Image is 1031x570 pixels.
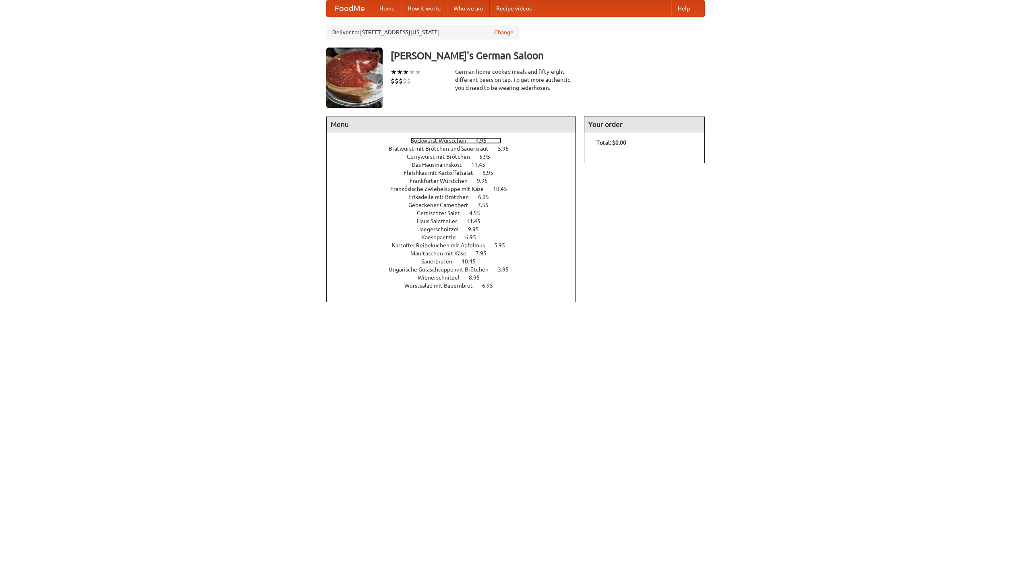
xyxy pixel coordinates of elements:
[409,68,415,77] li: ★
[410,178,503,184] a: Frankfurter Würstchen 9.95
[418,226,467,232] span: Jaegerschnitzel
[373,0,401,17] a: Home
[417,210,495,216] a: Gemischter Salat 4.55
[410,250,501,257] a: Maultaschen mit Käse 7.95
[478,194,497,200] span: 6.95
[410,250,474,257] span: Maultaschen mit Käse
[596,139,626,146] b: Total: $0.00
[421,258,491,265] a: Sauerbraten 10.45
[421,234,491,240] a: Kaesepaetzle 6.95
[476,137,495,144] span: 4.95
[469,210,488,216] span: 4.55
[326,48,383,108] img: angular.jpg
[327,0,373,17] a: FoodMe
[471,162,493,168] span: 11.45
[389,145,524,152] a: Bratwurst mit Brötchen und Sauerkraut 5.95
[389,145,497,152] span: Bratwurst mit Brötchen und Sauerkraut
[407,153,478,160] span: Currywurst mit Brötchen
[490,0,538,17] a: Recipe videos
[462,258,484,265] span: 10.45
[478,202,497,208] span: 7.55
[407,153,505,160] a: Currywurst mit Brötchen 5.95
[494,28,513,36] a: Change
[482,170,501,176] span: 6.95
[476,250,495,257] span: 7.95
[391,48,705,64] h3: [PERSON_NAME]'s German Saloon
[412,162,470,168] span: Das Hausmannskost
[408,194,477,200] span: Frikadelle mit Brötchen
[389,266,524,273] a: Ungarische Gulaschsuppe mit Brötchen 3.95
[671,0,696,17] a: Help
[479,153,498,160] span: 5.95
[415,68,421,77] li: ★
[417,218,495,224] a: Haus Salatteller 11.45
[447,0,490,17] a: Who we are
[468,226,487,232] span: 9.95
[404,282,508,289] a: Wurstsalad mit Bauernbrot 6.95
[466,218,489,224] span: 11.45
[498,145,517,152] span: 5.95
[421,234,464,240] span: Kaesepaetzle
[417,210,468,216] span: Gemischter Salat
[410,137,474,144] span: Bockwurst Würstchen
[408,202,503,208] a: Gebackener Camenbert 7.55
[465,234,484,240] span: 6.95
[410,137,501,144] a: Bockwurst Würstchen 4.95
[418,274,495,281] a: Wienerschnitzel 8.95
[493,186,515,192] span: 10.45
[392,242,520,249] a: Kartoffel Reibekuchen mit Apfelmus 5.95
[401,0,447,17] a: How it works
[326,25,520,39] div: Deliver to: [STREET_ADDRESS][US_STATE]
[417,218,465,224] span: Haus Salatteller
[418,226,494,232] a: Jaegerschnitzel 9.95
[498,266,517,273] span: 3.95
[418,274,468,281] span: Wienerschnitzel
[327,116,576,133] h4: Menu
[391,68,397,77] li: ★
[404,282,481,289] span: Wurstsalad mit Bauernbrot
[421,258,460,265] span: Sauerbraten
[390,186,522,192] a: Französische Zwiebelsuppe mit Käse 10.45
[408,194,504,200] a: Frikadelle mit Brötchen 6.95
[494,242,513,249] span: 5.95
[477,178,496,184] span: 9.95
[404,170,481,176] span: Fleishkas mit Kartoffelsalat
[410,178,476,184] span: Frankfurter Würstchen
[390,186,492,192] span: Französische Zwiebelsuppe mit Käse
[584,116,704,133] h4: Your order
[407,77,411,85] li: $
[397,68,403,77] li: ★
[404,170,508,176] a: Fleishkas mit Kartoffelsalat 6.95
[399,77,403,85] li: $
[392,242,493,249] span: Kartoffel Reibekuchen mit Apfelmus
[408,202,476,208] span: Gebackener Camenbert
[482,282,501,289] span: 6.95
[395,77,399,85] li: $
[391,77,395,85] li: $
[403,68,409,77] li: ★
[469,274,488,281] span: 8.95
[403,77,407,85] li: $
[455,68,576,92] div: German home-cooked meals and fifty-eight different beers on tap. To get more authentic, you'd nee...
[389,266,497,273] span: Ungarische Gulaschsuppe mit Brötchen
[412,162,500,168] a: Das Hausmannskost 11.45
